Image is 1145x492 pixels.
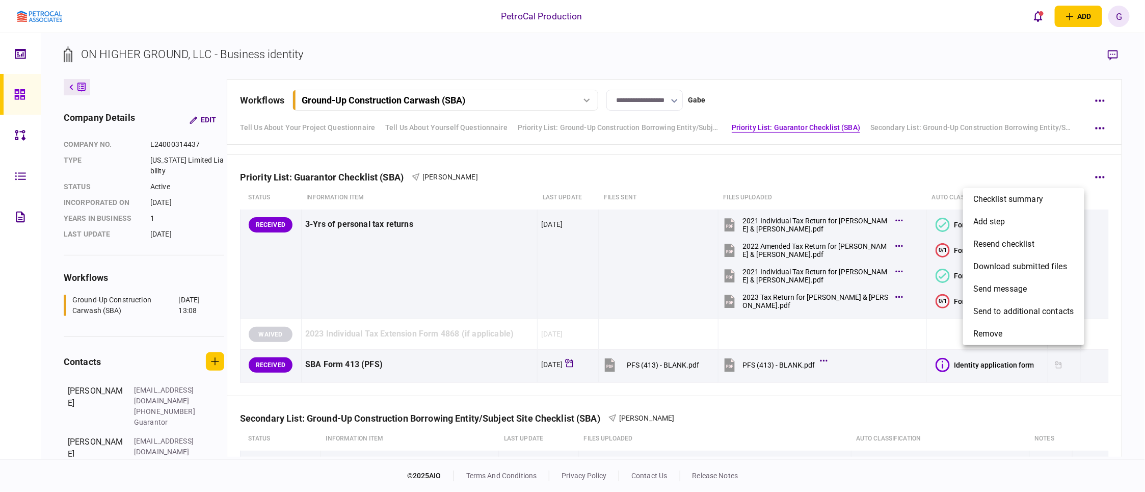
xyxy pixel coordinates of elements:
[973,216,1005,228] span: add step
[973,305,1074,318] span: send to additional contacts
[973,193,1043,205] span: Checklist summary
[973,238,1034,250] span: resend checklist
[973,283,1027,295] span: send message
[973,261,1067,273] span: download submitted files
[973,328,1003,340] span: remove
